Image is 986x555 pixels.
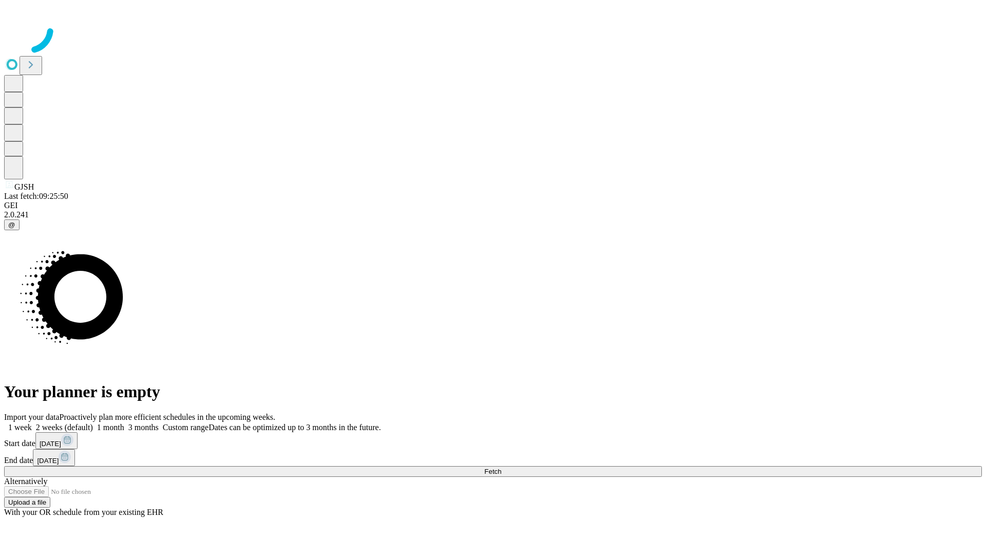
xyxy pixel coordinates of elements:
[4,432,982,449] div: Start date
[163,423,208,432] span: Custom range
[4,210,982,219] div: 2.0.241
[4,201,982,210] div: GEI
[14,182,34,191] span: GJSH
[4,497,50,508] button: Upload a file
[37,457,59,465] span: [DATE]
[4,192,68,200] span: Last fetch: 09:25:50
[4,449,982,466] div: End date
[208,423,381,432] span: Dates can be optimized up to 3 months in the future.
[33,449,75,466] button: [DATE]
[40,440,61,448] span: [DATE]
[4,382,982,401] h1: Your planner is empty
[484,468,501,475] span: Fetch
[4,413,60,421] span: Import your data
[8,221,15,229] span: @
[35,432,78,449] button: [DATE]
[4,477,47,486] span: Alternatively
[60,413,275,421] span: Proactively plan more efficient schedules in the upcoming weeks.
[8,423,32,432] span: 1 week
[97,423,124,432] span: 1 month
[4,219,20,230] button: @
[36,423,93,432] span: 2 weeks (default)
[4,508,163,516] span: With your OR schedule from your existing EHR
[128,423,159,432] span: 3 months
[4,466,982,477] button: Fetch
